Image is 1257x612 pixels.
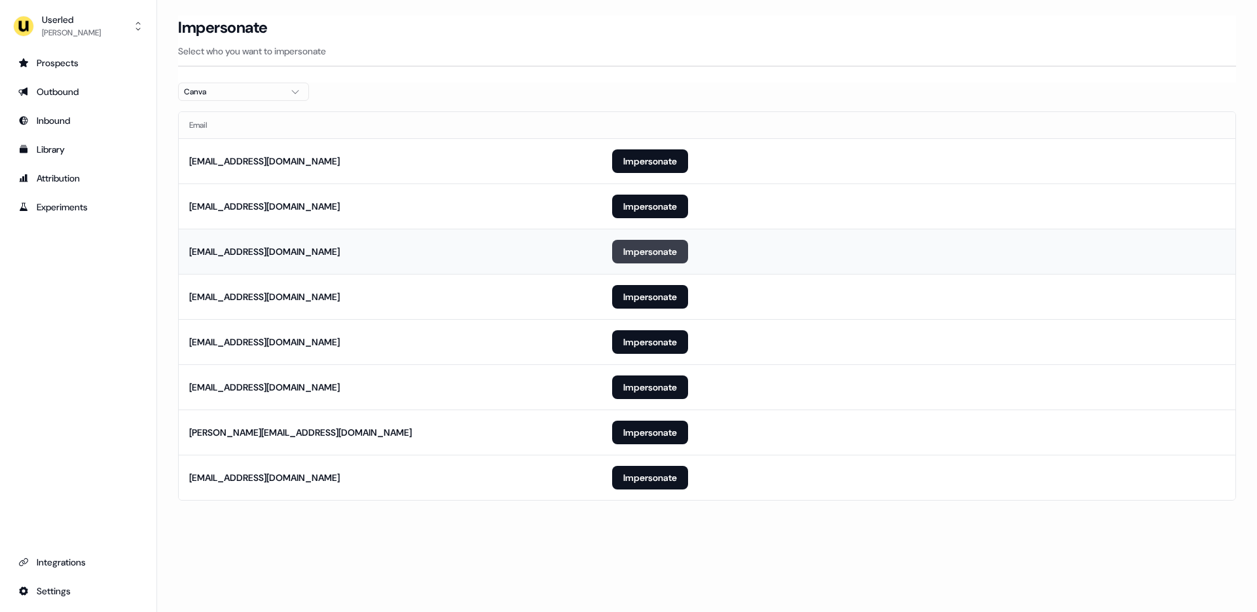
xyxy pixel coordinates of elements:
[612,466,688,489] button: Impersonate
[18,201,138,214] div: Experiments
[189,290,340,303] div: [EMAIL_ADDRESS][DOMAIN_NAME]
[10,552,146,573] a: Go to integrations
[189,381,340,394] div: [EMAIL_ADDRESS][DOMAIN_NAME]
[10,10,146,42] button: Userled[PERSON_NAME]
[10,581,146,602] a: Go to integrations
[178,45,1236,58] p: Select who you want to impersonate
[10,81,146,102] a: Go to outbound experience
[18,85,138,98] div: Outbound
[179,112,602,138] th: Email
[612,421,688,444] button: Impersonate
[18,584,138,598] div: Settings
[42,13,101,26] div: Userled
[18,56,138,69] div: Prospects
[10,197,146,218] a: Go to experiments
[42,26,101,39] div: [PERSON_NAME]
[18,114,138,127] div: Inbound
[184,85,282,98] div: Canva
[189,245,340,258] div: [EMAIL_ADDRESS][DOMAIN_NAME]
[10,110,146,131] a: Go to Inbound
[189,335,340,349] div: [EMAIL_ADDRESS][DOMAIN_NAME]
[612,240,688,263] button: Impersonate
[18,172,138,185] div: Attribution
[10,139,146,160] a: Go to templates
[612,375,688,399] button: Impersonate
[10,52,146,73] a: Go to prospects
[612,149,688,173] button: Impersonate
[189,200,340,213] div: [EMAIL_ADDRESS][DOMAIN_NAME]
[178,83,309,101] button: Canva
[178,18,268,37] h3: Impersonate
[189,426,412,439] div: [PERSON_NAME][EMAIL_ADDRESS][DOMAIN_NAME]
[18,556,138,569] div: Integrations
[189,471,340,484] div: [EMAIL_ADDRESS][DOMAIN_NAME]
[10,168,146,189] a: Go to attribution
[612,285,688,309] button: Impersonate
[612,195,688,218] button: Impersonate
[18,143,138,156] div: Library
[189,155,340,168] div: [EMAIL_ADDRESS][DOMAIN_NAME]
[612,330,688,354] button: Impersonate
